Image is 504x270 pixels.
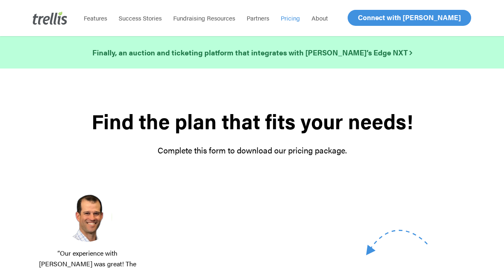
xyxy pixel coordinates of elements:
a: Pricing [275,14,306,22]
img: Trellis [33,11,67,25]
a: Finally, an auction and ticketing platform that integrates with [PERSON_NAME]’s Edge NXT [92,47,412,58]
strong: Finally, an auction and ticketing platform that integrates with [PERSON_NAME]’s Edge NXT [92,47,412,57]
span: Fundraising Resources [173,14,235,22]
span: Features [84,14,107,22]
a: Fundraising Resources [167,14,241,22]
span: Success Stories [119,14,162,22]
strong: Find the plan that fits your needs! [92,106,413,135]
img: Screenshot-2025-03-18-at-2.39.01%E2%80%AFPM.png [63,192,112,241]
span: Partners [247,14,269,22]
span: Connect with [PERSON_NAME] [358,12,461,22]
a: Partners [241,14,275,22]
a: Success Stories [113,14,167,22]
span: About [312,14,328,22]
p: Complete this form to download our pricing package. [37,144,467,156]
span: Pricing [281,14,300,22]
a: Connect with [PERSON_NAME] [348,10,471,26]
a: About [306,14,334,22]
a: Features [78,14,113,22]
